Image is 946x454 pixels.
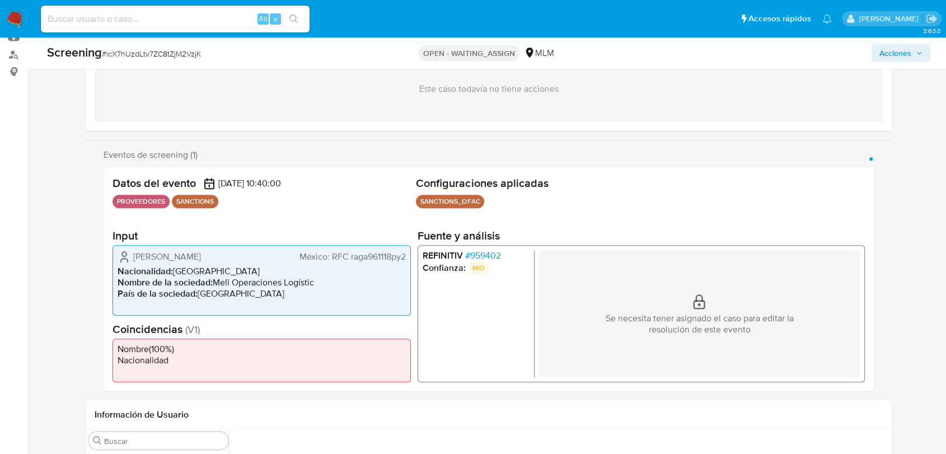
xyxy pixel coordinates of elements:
h1: Información de Usuario [95,409,189,420]
span: Alt [259,13,268,24]
a: Notificaciones [822,14,832,24]
button: Buscar [93,436,102,445]
a: Salir [926,13,938,25]
span: s [274,13,277,24]
span: Acciones [879,44,911,62]
span: # icX7hUzdLtv7ZC8tZjM2VzjK [102,48,201,59]
p: javier.gutierrez@mercadolibre.com.mx [859,13,922,24]
input: Buscar [104,436,224,446]
b: Screening [47,43,102,61]
input: Buscar usuario o caso... [41,12,310,26]
button: Acciones [872,44,930,62]
div: MLM [524,47,554,59]
span: 3.163.0 [922,26,940,35]
p: OPEN - WAITING_ASSIGN [419,45,519,61]
span: Accesos rápidos [748,13,811,25]
button: search-icon [282,11,305,27]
